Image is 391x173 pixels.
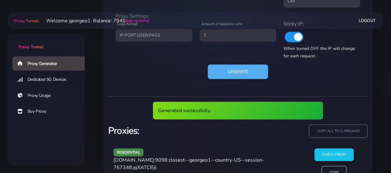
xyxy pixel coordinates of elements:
span: [DOMAIN_NAME]:9098:closest--georgeo1--country-US--session-767348:pjXATCIEjl [113,157,264,171]
a: (top-up here) [125,17,149,24]
span: residential [113,148,144,156]
span: Proxy Tunnel [14,18,38,24]
a: Proxy Generator [12,56,90,71]
h3: Proxies: [108,124,234,137]
span: Proxy Tunnel [19,44,43,50]
button: Generate [208,64,268,79]
a: Proxy Tunnel [7,34,85,50]
a: Dedicated 5G Devices [12,72,90,87]
span: When turned OFF the IP will change for each request. [283,45,355,59]
li: Welcome georgeo1. Balance: 794$ [39,17,149,24]
a: Proxy Tunnel [13,16,38,26]
a: Logout [359,15,376,26]
a: Proxy Usage [12,89,90,103]
a: Buy Proxy [12,104,90,119]
iframe: Webchat Widget [300,72,383,165]
div: Generated successfully. [153,102,323,119]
